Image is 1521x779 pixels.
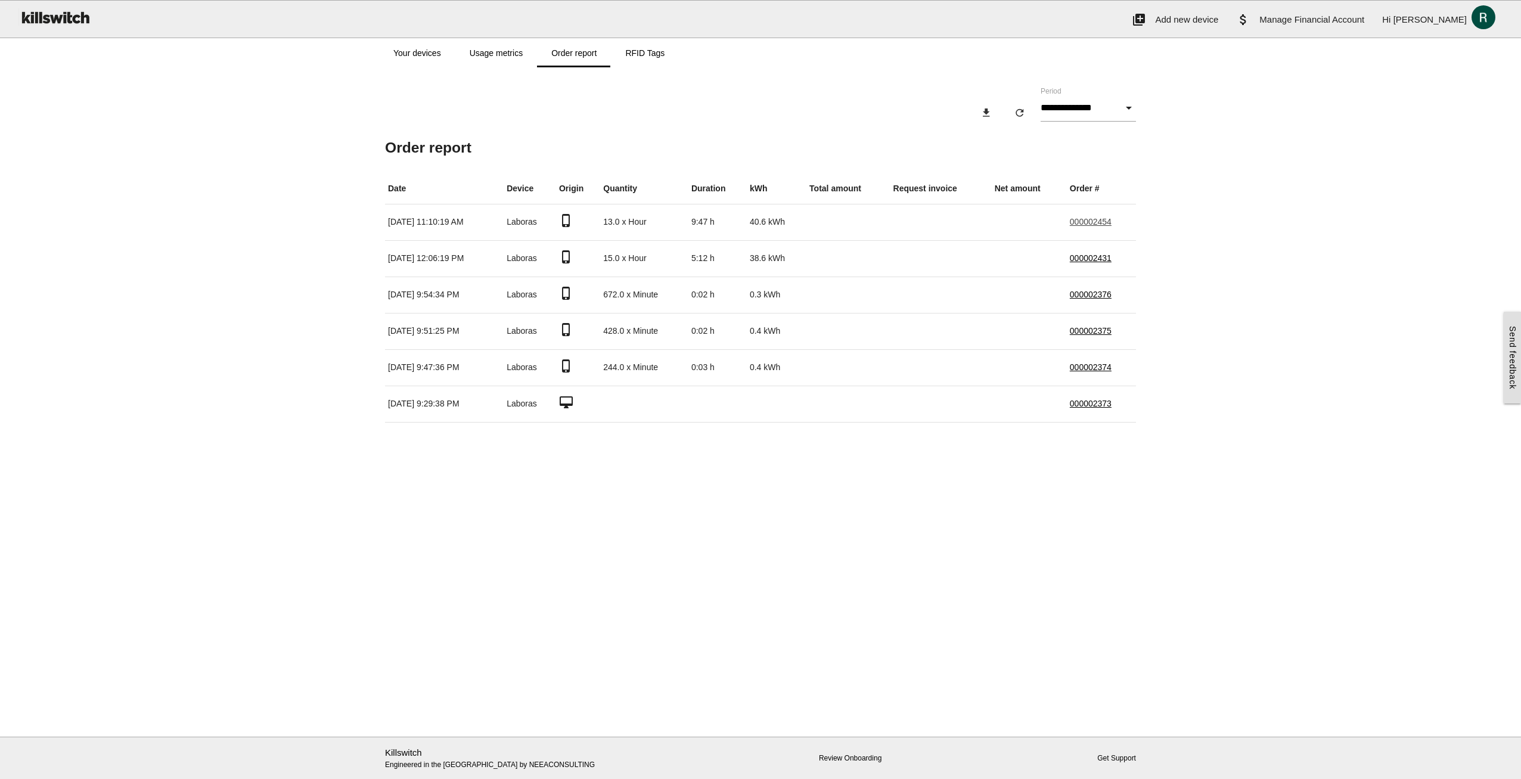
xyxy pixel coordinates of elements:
[611,39,679,67] a: RFID Tags
[980,102,992,123] i: download
[600,173,688,204] th: Quantity
[688,277,747,313] td: 0:02 h
[747,277,806,313] td: 0.3 kWh
[600,313,688,349] td: 428.0 x Minute
[747,240,806,277] td: 38.6 kWh
[385,240,504,277] td: [DATE] 12:06:19 PM
[385,386,504,422] td: [DATE] 9:29:38 PM
[559,250,573,264] i: phone_iphone
[1132,1,1146,39] i: add_to_photos
[747,313,806,349] td: 0.4 kWh
[1014,102,1026,123] i: refresh
[537,39,611,67] a: Order report
[747,349,806,386] td: 0.4 kWh
[385,349,504,386] td: [DATE] 9:47:36 PM
[559,286,573,300] i: phone_iphone
[747,173,806,204] th: kWh
[992,173,1067,204] th: Net amount
[504,173,556,204] th: Device
[385,173,504,204] th: Date
[504,386,556,422] td: Laboras
[18,1,92,34] img: ks-logo-black-160-b.png
[688,240,747,277] td: 5:12 h
[600,240,688,277] td: 15.0 x Hour
[559,322,573,337] i: phone_iphone
[504,240,556,277] td: Laboras
[688,349,747,386] td: 0:03 h
[1259,14,1364,24] span: Manage Financial Account
[504,277,556,313] td: Laboras
[385,313,504,349] td: [DATE] 9:51:25 PM
[385,747,422,758] a: Killswitch
[971,102,1002,123] button: download
[385,746,628,771] p: Engineered in the [GEOGRAPHIC_DATA] by NEEACONSULTING
[455,39,537,67] a: Usage metrics
[1070,290,1112,299] a: 000002376
[1467,1,1500,34] img: ACg8ocK2Jrgv-NoyzcfeTPssR0RFM1-LuJUSD78phVVfqF40IWzBLg=s96-c
[747,204,806,240] td: 40.6 kWh
[600,277,688,313] td: 672.0 x Minute
[1070,326,1112,336] a: 000002375
[1504,312,1521,404] a: Send feedback
[385,204,504,240] td: [DATE] 11:10:19 AM
[1070,217,1112,226] a: 000002454
[688,204,747,240] td: 9:47 h
[1041,86,1061,97] label: Period
[559,359,573,373] i: phone_iphone
[556,173,600,204] th: Origin
[1004,102,1035,123] button: refresh
[1155,14,1218,24] span: Add new device
[1393,14,1467,24] span: [PERSON_NAME]
[1070,253,1112,263] a: 000002431
[379,39,455,67] a: Your devices
[1236,1,1250,39] i: attach_money
[688,313,747,349] td: 0:02 h
[1097,754,1136,762] a: Get Support
[1067,173,1136,204] th: Order #
[819,754,881,762] a: Review Onboarding
[806,173,890,204] th: Total amount
[385,277,504,313] td: [DATE] 9:54:34 PM
[1070,399,1112,408] a: 000002373
[504,349,556,386] td: Laboras
[688,173,747,204] th: Duration
[559,395,573,409] i: desktop_mac
[600,349,688,386] td: 244.0 x Minute
[890,173,992,204] th: Request invoice
[504,313,556,349] td: Laboras
[385,139,1136,156] h5: Order report
[559,213,573,228] i: phone_iphone
[1382,14,1390,24] span: Hi
[1070,362,1112,372] a: 000002374
[600,204,688,240] td: 13.0 x Hour
[504,204,556,240] td: Laboras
